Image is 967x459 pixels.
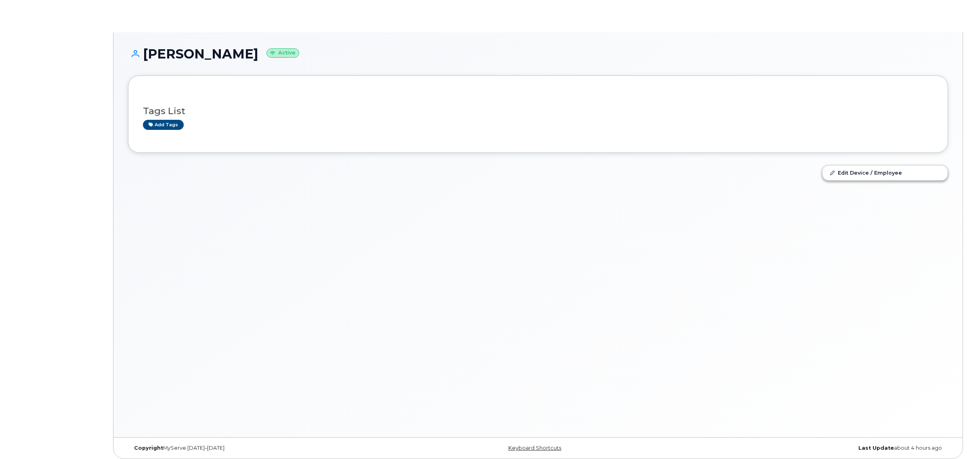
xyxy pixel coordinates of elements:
a: Add tags [143,120,184,130]
small: Active [266,48,299,58]
a: Edit Device / Employee [822,165,948,180]
strong: Copyright [134,445,163,451]
div: about 4 hours ago [675,445,948,451]
a: Keyboard Shortcuts [508,445,561,451]
strong: Last Update [858,445,894,451]
div: MyServe [DATE]–[DATE] [128,445,401,451]
h3: Tags List [143,106,933,116]
h1: [PERSON_NAME] [128,47,948,61]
